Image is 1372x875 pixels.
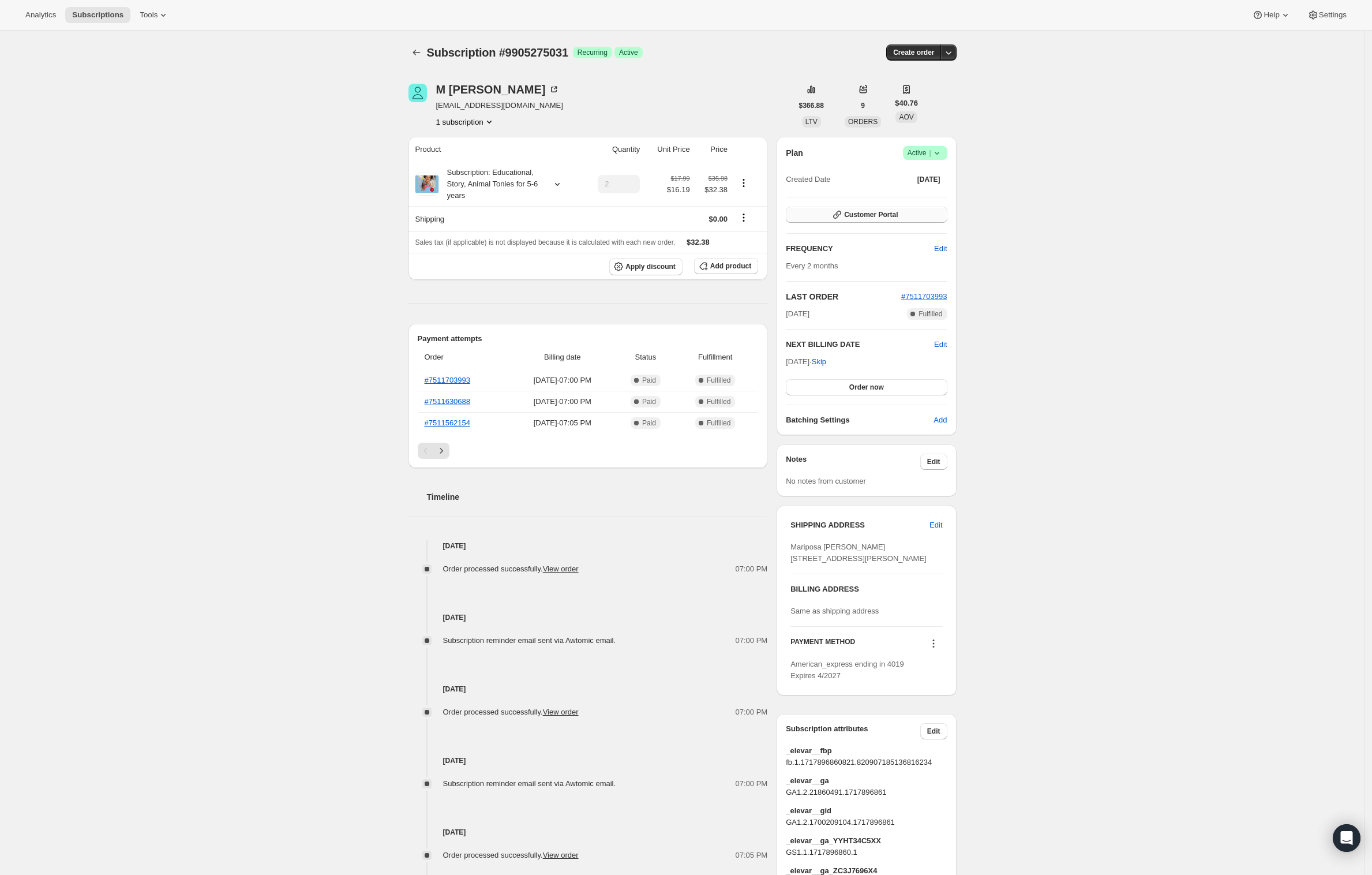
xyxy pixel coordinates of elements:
[786,243,934,255] h2: FREQUENCY
[908,147,943,159] span: Active
[734,211,753,224] button: Shipping actions
[920,454,947,470] button: Edit
[433,443,449,459] button: Next
[1333,824,1360,852] div: Open Intercom Messenger
[425,418,471,427] a: #7511562154
[687,238,710,246] span: $32.38
[861,101,865,110] span: 9
[408,755,768,766] h4: [DATE]
[790,607,879,615] span: Same as shipping address
[805,353,833,371] button: Skip
[408,540,768,552] h4: [DATE]
[848,118,878,126] span: ORDERS
[934,339,947,350] span: Edit
[927,457,940,466] span: Edit
[697,184,728,196] span: $32.38
[72,10,123,20] span: Subscriptions
[917,175,940,184] span: [DATE]
[667,184,690,196] span: $16.19
[582,137,643,162] th: Quantity
[671,175,690,182] small: $17.99
[736,635,768,646] span: 07:00 PM
[786,357,826,366] span: [DATE] ·
[919,309,942,319] span: Fulfilled
[786,174,830,185] span: Created Date
[786,847,947,858] span: GS1.1.1717896860.1
[895,98,918,109] span: $40.76
[710,261,751,271] span: Add product
[707,376,730,385] span: Fulfilled
[923,516,949,534] button: Edit
[408,683,768,695] h4: [DATE]
[901,291,947,302] button: #7511703993
[543,564,579,573] a: View order
[786,757,947,768] span: fb.1.1717896860821.820907185136816234
[643,137,693,162] th: Unit Price
[427,491,768,503] h2: Timeline
[709,215,728,223] span: $0.00
[425,397,471,406] a: #7511630688
[790,637,855,653] h3: PAYMENT METHOD
[436,116,495,128] button: Product actions
[443,564,579,573] span: Order processed successfully.
[927,727,940,736] span: Edit
[679,352,751,363] span: Fulfillment
[443,851,579,859] span: Order processed successfully.
[799,101,824,110] span: $366.88
[790,584,942,595] h3: BILLING ADDRESS
[415,238,676,246] span: Sales tax (if applicable) is not displayed because it is calculated with each new order.
[425,376,471,384] a: #7511703993
[1300,7,1354,23] button: Settings
[140,10,158,20] span: Tools
[790,543,927,563] span: Mariposa [PERSON_NAME] [STREET_ADDRESS][PERSON_NAME]
[1319,10,1347,20] span: Settings
[609,258,683,275] button: Apply discount
[707,418,730,428] span: Fulfilled
[642,376,656,385] span: Paid
[408,137,582,162] th: Product
[786,379,947,395] button: Order now
[709,175,728,182] small: $35.98
[736,563,768,575] span: 07:00 PM
[790,519,929,531] h3: SHIPPING ADDRESS
[792,98,831,114] button: $366.88
[786,745,947,757] span: _elevar__fbp
[927,411,954,429] button: Add
[25,10,56,20] span: Analytics
[694,137,731,162] th: Price
[133,7,176,23] button: Tools
[707,397,730,406] span: Fulfilled
[920,723,947,739] button: Edit
[408,612,768,623] h4: [DATE]
[436,84,560,95] div: M [PERSON_NAME]
[408,44,425,61] button: Subscriptions
[513,396,612,407] span: [DATE] · 07:00 PM
[786,291,901,302] h2: LAST ORDER
[734,177,753,189] button: Product actions
[1264,10,1279,20] span: Help
[408,84,427,102] span: M Wolford
[901,292,947,301] a: #7511703993
[619,352,673,363] span: Status
[438,167,542,201] div: Subscription: Educational, Story, Animal Tonies for 5-6 years
[443,636,616,645] span: Subscription reminder email sent via Awtomic email.
[786,477,866,485] span: No notes from customer
[578,48,608,57] span: Recurring
[929,148,931,158] span: |
[854,98,872,114] button: 9
[543,851,579,859] a: View order
[786,723,920,739] h3: Subscription attributes
[786,817,947,828] span: GA1.2.1700209104.1717896861
[694,258,758,274] button: Add product
[513,352,612,363] span: Billing date
[736,850,768,861] span: 07:05 PM
[513,375,612,386] span: [DATE] · 07:00 PM
[927,240,954,258] button: Edit
[18,7,63,23] button: Analytics
[786,454,920,470] h3: Notes
[934,243,947,255] span: Edit
[436,100,563,111] span: [EMAIL_ADDRESS][DOMAIN_NAME]
[910,171,947,188] button: [DATE]
[418,333,759,345] h2: Payment attempts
